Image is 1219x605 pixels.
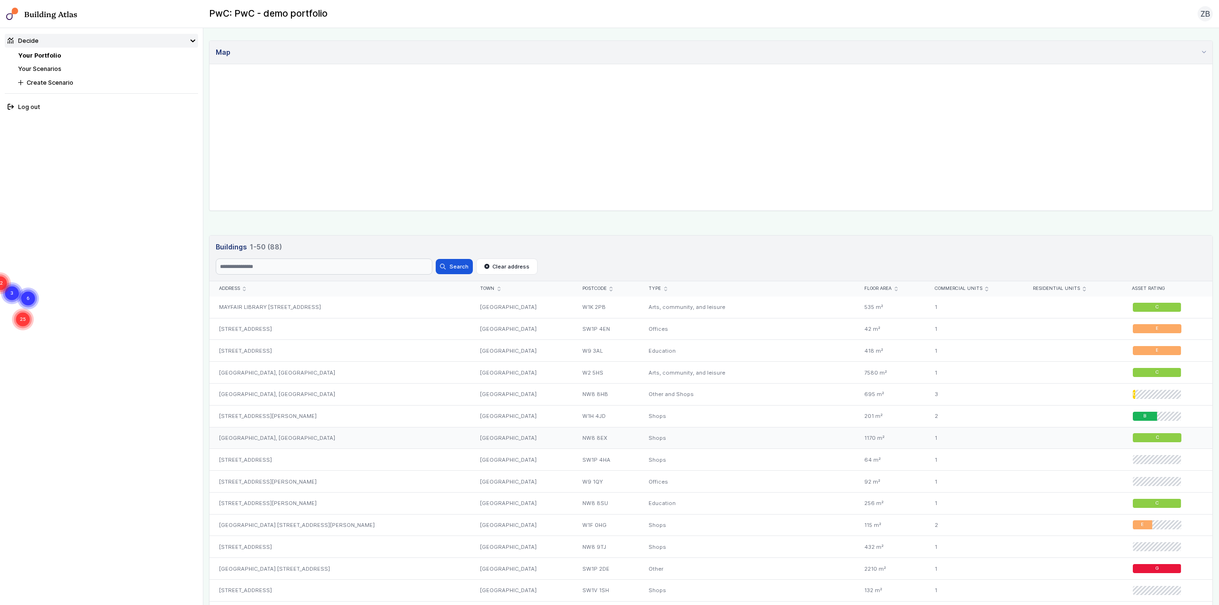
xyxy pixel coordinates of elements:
a: [STREET_ADDRESS][GEOGRAPHIC_DATA]SW1V 1SHShops132 m²1 [210,580,1212,602]
div: Other and Shops [639,383,855,405]
div: [GEOGRAPHIC_DATA] [471,362,573,384]
span: ZB [1200,8,1210,20]
div: W1H 4JD [573,405,639,427]
div: [GEOGRAPHIC_DATA], [GEOGRAPHIC_DATA] [210,427,471,449]
a: [STREET_ADDRESS][GEOGRAPHIC_DATA]SW1P 4ENOffices42 m²1E [210,318,1212,340]
div: [GEOGRAPHIC_DATA], [GEOGRAPHIC_DATA] [210,383,471,405]
div: Asset rating [1132,286,1203,292]
div: 132 m² [855,580,925,602]
div: [GEOGRAPHIC_DATA] [471,427,573,449]
div: W2 5HS [573,362,639,384]
div: [STREET_ADDRESS] [210,536,471,558]
div: Education [639,340,855,362]
div: Address [219,286,462,292]
a: [GEOGRAPHIC_DATA] [STREET_ADDRESS][GEOGRAPHIC_DATA]SW1P 2DEOther2210 m²1G [210,558,1212,580]
div: [STREET_ADDRESS] [210,318,471,340]
div: 418 m² [855,340,925,362]
div: 1 [926,536,1024,558]
div: Commercial units [935,286,1015,292]
div: Type [649,286,846,292]
button: Log out [5,100,198,114]
div: [GEOGRAPHIC_DATA] [471,471,573,493]
a: [STREET_ADDRESS][GEOGRAPHIC_DATA]SW1P 4HAShops64 m²1 [210,449,1212,471]
div: [STREET_ADDRESS] [210,580,471,602]
div: W9 1QY [573,471,639,493]
div: 92 m² [855,471,925,493]
button: ZB [1198,6,1213,21]
div: 1 [926,340,1024,362]
div: Shops [639,427,855,449]
div: 3 [926,383,1024,405]
div: [STREET_ADDRESS][PERSON_NAME] [210,492,471,514]
div: W1F 0HG [573,514,639,536]
div: 1 [926,471,1024,493]
div: [GEOGRAPHIC_DATA] [471,383,573,405]
div: [GEOGRAPHIC_DATA] [471,558,573,580]
div: Offices [639,318,855,340]
span: B [1143,413,1146,419]
div: 1 [926,362,1024,384]
div: Town [480,286,564,292]
div: Shops [639,580,855,602]
div: 1 [926,449,1024,471]
a: Your Scenarios [18,65,61,72]
a: [GEOGRAPHIC_DATA], [GEOGRAPHIC_DATA][GEOGRAPHIC_DATA]W2 5HSArts, community, and leisure7580 m²1C [210,362,1212,384]
div: W1K 2PB [573,297,639,318]
div: Arts, community, and leisure [639,362,855,384]
div: SW1V 1SH [573,580,639,602]
span: C [1155,500,1159,506]
div: NW8 9TJ [573,536,639,558]
span: D [1133,391,1135,397]
div: Decide [8,36,39,45]
div: 7580 m² [855,362,925,384]
a: [GEOGRAPHIC_DATA] [STREET_ADDRESS][PERSON_NAME][GEOGRAPHIC_DATA]W1F 0HGShops115 m²2E [210,514,1212,536]
div: NW8 8SU [573,492,639,514]
div: 256 m² [855,492,925,514]
div: Residential units [1033,286,1112,292]
div: SW1P 2DE [573,558,639,580]
div: [GEOGRAPHIC_DATA] [471,297,573,318]
div: [GEOGRAPHIC_DATA] [471,340,573,362]
div: 432 m² [855,536,925,558]
div: W9 3AL [573,340,639,362]
h2: PwC: PwC - demo portfolio [209,8,328,20]
span: C [1155,435,1159,441]
button: Clear address [476,258,538,275]
div: 1 [926,580,1024,602]
div: [GEOGRAPHIC_DATA] [471,514,573,536]
div: 1 [926,492,1024,514]
span: 1-50 (88) [250,242,282,252]
span: C [1155,369,1159,376]
div: 1170 m² [855,427,925,449]
div: Shops [639,514,855,536]
div: Postcode [582,286,630,292]
div: 2 [926,405,1024,427]
span: E [1141,522,1144,528]
div: Other [639,558,855,580]
div: 1 [926,318,1024,340]
summary: Map [210,41,1212,64]
div: 1 [926,558,1024,580]
div: Shops [639,536,855,558]
div: Arts, community, and leisure [639,297,855,318]
div: [STREET_ADDRESS] [210,449,471,471]
a: [GEOGRAPHIC_DATA], [GEOGRAPHIC_DATA][GEOGRAPHIC_DATA]NW8 8HBOther and Shops695 m²3D [210,383,1212,405]
div: 1 [926,297,1024,318]
div: [STREET_ADDRESS] [210,340,471,362]
a: Your Portfolio [18,52,61,59]
div: Shops [639,449,855,471]
div: [GEOGRAPHIC_DATA], [GEOGRAPHIC_DATA] [210,362,471,384]
div: [GEOGRAPHIC_DATA] [471,580,573,602]
span: G [1155,565,1159,572]
a: [STREET_ADDRESS][PERSON_NAME][GEOGRAPHIC_DATA]W9 1QYOffices92 m²1 [210,471,1212,493]
img: main-0bbd2752.svg [6,8,19,20]
a: [STREET_ADDRESS][GEOGRAPHIC_DATA]NW8 9TJShops432 m²1 [210,536,1212,558]
div: 42 m² [855,318,925,340]
div: SW1P 4HA [573,449,639,471]
div: 535 m² [855,297,925,318]
div: 201 m² [855,405,925,427]
a: [GEOGRAPHIC_DATA], [GEOGRAPHIC_DATA][GEOGRAPHIC_DATA]NW8 8EXShops1170 m²1C [210,427,1212,449]
div: [GEOGRAPHIC_DATA] [471,318,573,340]
div: Floor area [864,286,916,292]
div: MAYFAIR LIBRARY [STREET_ADDRESS] [210,297,471,318]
